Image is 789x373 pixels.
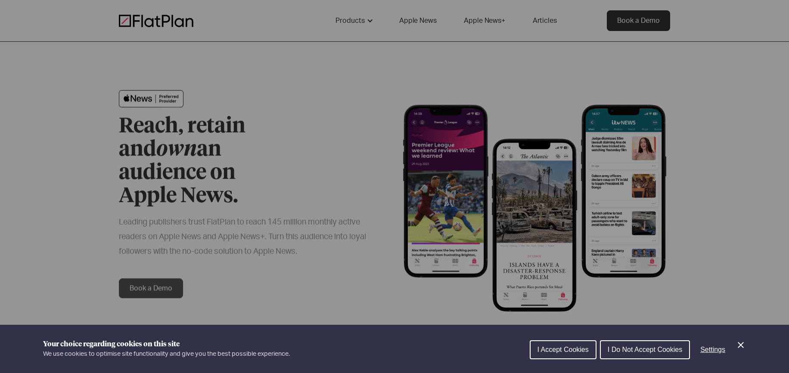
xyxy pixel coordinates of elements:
button: Settings [693,341,732,358]
span: I Accept Cookies [537,346,589,353]
span: Settings [700,346,725,353]
button: Close Cookie Control [736,340,746,350]
p: We use cookies to optimise site functionality and give you the best possible experience. [43,349,290,359]
button: I Do Not Accept Cookies [600,340,690,359]
span: I Do Not Accept Cookies [608,346,682,353]
button: I Accept Cookies [530,340,596,359]
h1: Your choice regarding cookies on this site [43,339,290,349]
